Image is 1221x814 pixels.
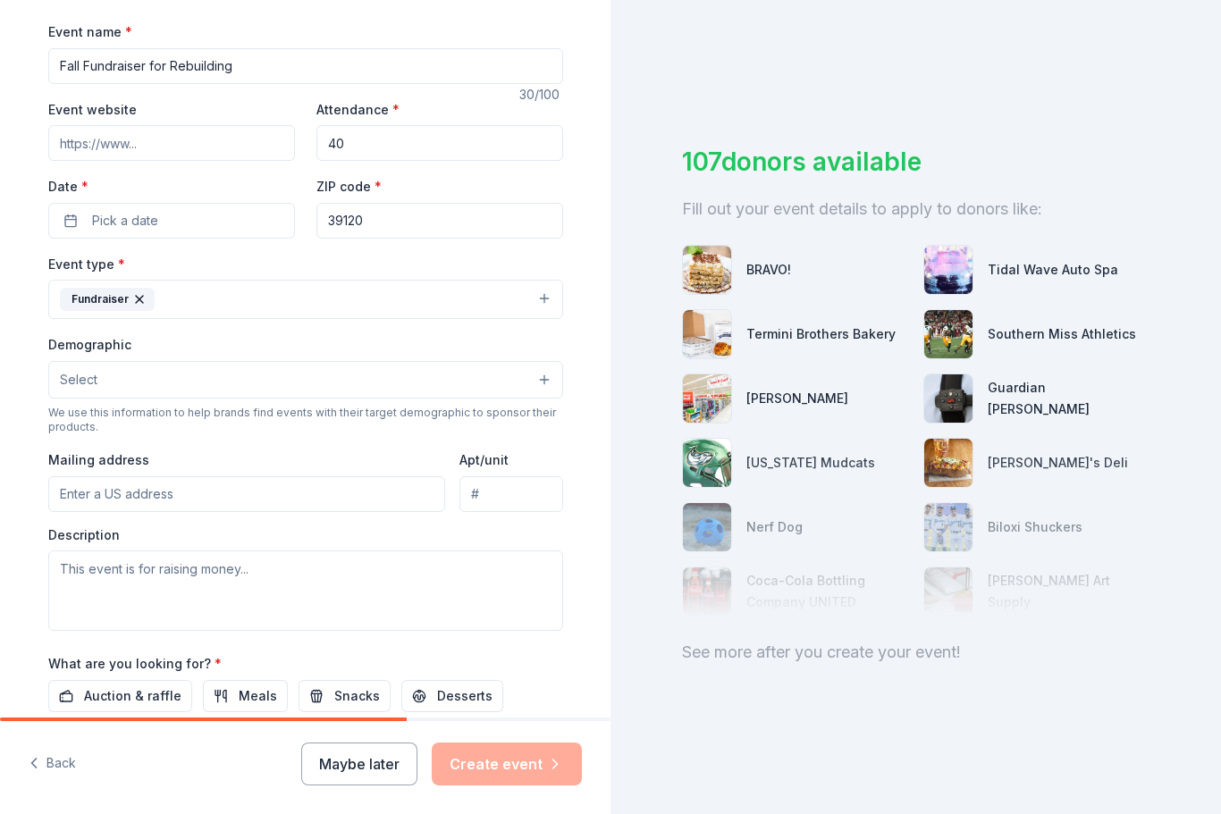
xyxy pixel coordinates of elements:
div: Guardian [PERSON_NAME] [988,377,1150,420]
label: ZIP code [316,178,382,196]
button: Meals [203,680,288,712]
label: Mailing address [48,451,149,469]
span: Desserts [437,685,493,707]
label: Date [48,178,295,196]
button: Pick a date [48,203,295,239]
input: Spring Fundraiser [48,48,563,84]
label: Event name [48,23,132,41]
img: photo for Tidal Wave Auto Spa [924,246,973,294]
label: Description [48,526,120,544]
div: We use this information to help brands find events with their target demographic to sponsor their... [48,406,563,434]
input: 12345 (U.S. only) [316,203,563,239]
label: Event website [48,101,137,119]
input: # [459,476,562,512]
span: Meals [239,685,277,707]
span: Snacks [334,685,380,707]
button: Auction & raffle [48,680,192,712]
div: Termini Brothers Bakery [746,323,896,345]
div: 30 /100 [519,84,563,105]
button: Desserts [401,680,503,712]
label: Event type [48,256,125,273]
span: Select [60,369,97,390]
button: Back [29,745,76,783]
div: BRAVO! [746,259,791,281]
div: 107 donors available [682,143,1149,180]
button: Fundraiser [48,280,563,319]
input: Enter a US address [48,476,446,512]
label: Apt/unit [459,451,509,469]
img: photo for Southern Miss Athletics [924,310,973,358]
input: 20 [316,125,563,161]
button: Select [48,361,563,399]
div: Fill out your event details to apply to donors like: [682,195,1149,223]
img: photo for Winn-Dixie [683,374,731,423]
span: Pick a date [92,210,158,231]
div: Tidal Wave Auto Spa [988,259,1118,281]
label: Demographic [48,336,131,354]
img: photo for Termini Brothers Bakery [683,310,731,358]
label: What are you looking for? [48,655,222,673]
div: See more after you create your event! [682,638,1149,667]
div: [PERSON_NAME] [746,388,848,409]
button: Maybe later [301,743,417,785]
img: photo for Guardian Angel Device [924,374,973,423]
img: photo for BRAVO! [683,246,731,294]
input: https://www... [48,125,295,161]
label: Attendance [316,101,400,119]
div: Fundraiser [60,288,155,311]
span: Auction & raffle [84,685,181,707]
div: Southern Miss Athletics [988,323,1136,345]
button: Snacks [299,680,391,712]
